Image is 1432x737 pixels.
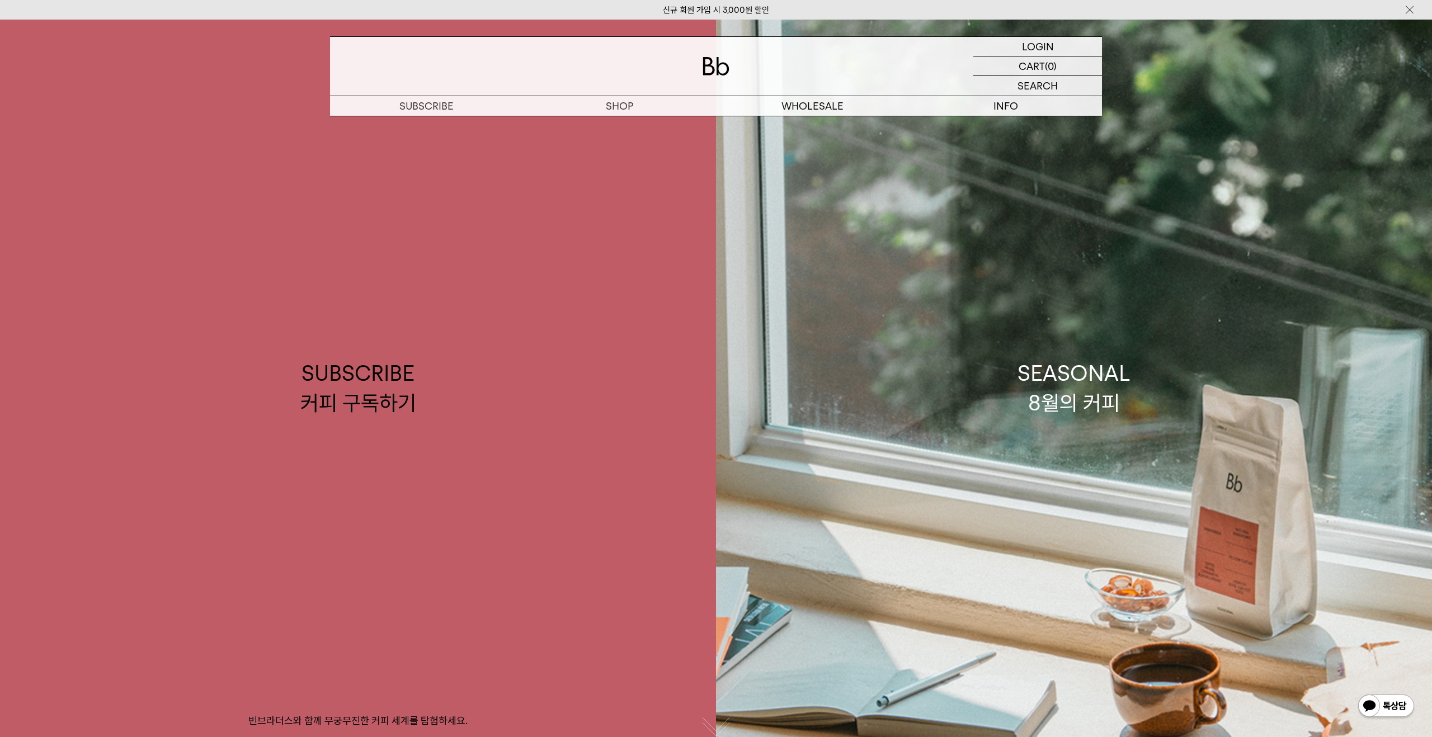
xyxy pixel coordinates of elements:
[523,96,716,116] a: SHOP
[1019,56,1045,75] p: CART
[973,37,1102,56] a: LOGIN
[1018,358,1130,418] div: SEASONAL 8월의 커피
[1045,56,1057,75] p: (0)
[1022,37,1054,56] p: LOGIN
[703,57,729,75] img: 로고
[1018,76,1058,96] p: SEARCH
[1357,693,1415,720] img: 카카오톡 채널 1:1 채팅 버튼
[663,5,769,15] a: 신규 회원 가입 시 3,000원 할인
[716,96,909,116] p: WHOLESALE
[300,358,416,418] div: SUBSCRIBE 커피 구독하기
[909,96,1102,116] p: INFO
[330,96,523,116] a: SUBSCRIBE
[973,56,1102,76] a: CART (0)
